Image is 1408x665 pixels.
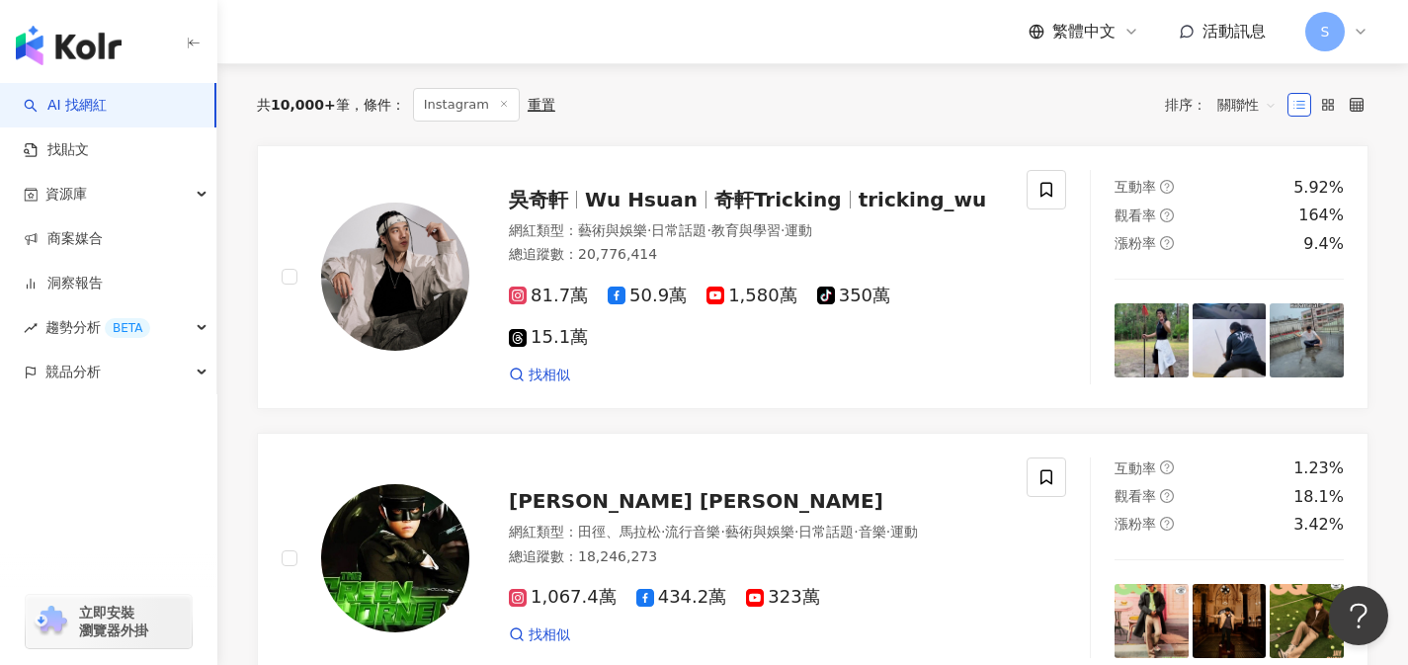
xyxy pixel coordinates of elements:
a: KOL Avatar吳奇軒Wu Hsuan奇軒Trickingtricking_wu網紅類型：藝術與娛樂·日常話題·教育與學習·運動總追蹤數：20,776,41481.7萬50.9萬1,580萬... [257,145,1368,410]
span: question-circle [1160,489,1174,503]
span: question-circle [1160,208,1174,222]
span: 互動率 [1115,179,1156,195]
div: 1.23% [1293,457,1344,479]
span: 田徑、馬拉松 [578,524,661,540]
span: 81.7萬 [509,286,588,306]
div: 共 筆 [257,97,350,113]
span: question-circle [1160,180,1174,194]
div: 164% [1298,205,1344,226]
span: 音樂 [859,524,886,540]
div: 網紅類型 ： [509,523,1003,542]
span: 資源庫 [45,172,87,216]
span: tricking_wu [859,188,987,211]
div: 網紅類型 ： [509,221,1003,241]
span: 活動訊息 [1202,22,1266,41]
img: logo [16,26,122,65]
div: 重置 [528,97,555,113]
img: post-image [1193,584,1267,658]
a: chrome extension立即安裝 瀏覽器外掛 [26,595,192,648]
span: 條件 ： [350,97,405,113]
img: KOL Avatar [321,203,469,351]
span: [PERSON_NAME] [PERSON_NAME] [509,489,883,513]
span: 50.9萬 [608,286,687,306]
div: 9.4% [1303,233,1344,255]
span: 關聯性 [1217,89,1277,121]
span: Instagram [413,88,520,122]
div: 排序： [1165,89,1287,121]
span: 漲粉率 [1115,235,1156,251]
span: 觀看率 [1115,488,1156,504]
span: 立即安裝 瀏覽器外掛 [79,604,148,639]
span: 流行音樂 [665,524,720,540]
span: · [854,524,858,540]
img: post-image [1193,303,1267,377]
span: · [720,524,724,540]
span: 找相似 [529,366,570,385]
span: 日常話題 [798,524,854,540]
img: KOL Avatar [321,484,469,632]
span: question-circle [1160,236,1174,250]
span: 競品分析 [45,350,101,394]
span: 互動率 [1115,460,1156,476]
span: 漲粉率 [1115,516,1156,532]
span: · [886,524,890,540]
a: searchAI 找網紅 [24,96,107,116]
span: 藝術與娛樂 [578,222,647,238]
span: 日常話題 [651,222,706,238]
div: BETA [105,318,150,338]
span: 奇軒Tricking [714,188,842,211]
span: Wu Hsuan [585,188,698,211]
span: 10,000+ [271,97,336,113]
span: 觀看率 [1115,208,1156,223]
a: 找貼文 [24,140,89,160]
span: 藝術與娛樂 [725,524,794,540]
div: 5.92% [1293,177,1344,199]
a: 洞察報告 [24,274,103,293]
span: 1,580萬 [706,286,797,306]
span: 吳奇軒 [509,188,568,211]
span: 350萬 [817,286,890,306]
img: post-image [1270,303,1344,377]
span: · [794,524,798,540]
span: 323萬 [746,587,819,608]
span: 繁體中文 [1052,21,1116,42]
span: question-circle [1160,460,1174,474]
span: · [661,524,665,540]
img: post-image [1115,584,1189,658]
span: question-circle [1160,517,1174,531]
span: 趨勢分析 [45,305,150,350]
a: 找相似 [509,366,570,385]
span: rise [24,321,38,335]
span: 教育與學習 [711,222,781,238]
img: post-image [1115,303,1189,377]
a: 商案媒合 [24,229,103,249]
div: 3.42% [1293,514,1344,536]
div: 總追蹤數 ： 20,776,414 [509,245,1003,265]
span: 運動 [785,222,812,238]
div: 總追蹤數 ： 18,246,273 [509,547,1003,567]
span: · [781,222,785,238]
img: post-image [1270,584,1344,658]
a: 找相似 [509,625,570,645]
span: · [647,222,651,238]
span: · [706,222,710,238]
span: 找相似 [529,625,570,645]
span: S [1321,21,1330,42]
span: 434.2萬 [636,587,727,608]
span: 1,067.4萬 [509,587,617,608]
iframe: Help Scout Beacon - Open [1329,586,1388,645]
span: 運動 [890,524,918,540]
div: 18.1% [1293,486,1344,508]
img: chrome extension [32,606,70,637]
span: 15.1萬 [509,327,588,348]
